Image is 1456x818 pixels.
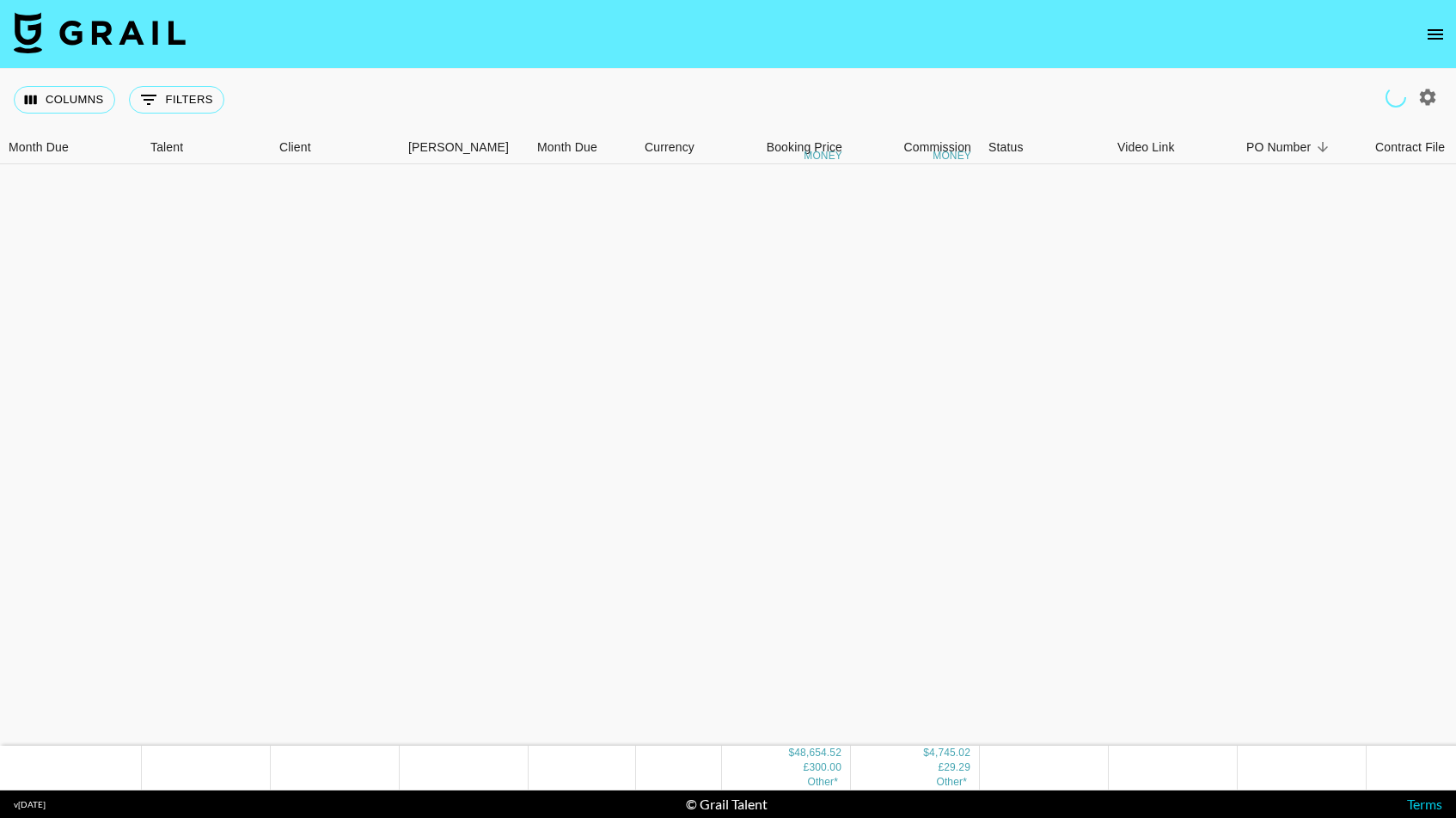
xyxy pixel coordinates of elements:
[1311,135,1335,159] button: Sort
[14,799,46,810] div: v [DATE]
[142,131,271,164] div: Talent
[1385,86,1407,108] span: Refreshing users, campaigns...
[980,131,1109,164] div: Status
[938,760,944,775] div: £
[804,151,842,161] div: money
[686,796,768,813] div: © Grail Talent
[809,760,841,775] div: 300.00
[929,746,970,760] div: 4,745.02
[1117,131,1175,164] div: Video Link
[767,131,842,164] div: Booking Price
[271,131,400,164] div: Client
[408,131,509,164] div: [PERSON_NAME]
[788,746,794,760] div: $
[129,86,224,114] button: Show filters
[1407,796,1442,812] a: Terms
[1418,17,1453,52] button: open drawer
[804,760,810,775] div: £
[807,776,838,788] span: CA$ 3,500.00
[1238,131,1367,164] div: PO Number
[1375,131,1445,164] div: Contract File
[537,131,597,164] div: Month Due
[988,131,1024,164] div: Status
[1109,131,1238,164] div: Video Link
[645,131,694,164] div: Currency
[1246,131,1311,164] div: PO Number
[936,776,967,788] span: CA$ 341.69
[933,151,971,161] div: money
[279,131,311,164] div: Client
[794,746,841,760] div: 48,654.52
[400,131,529,164] div: Booker
[903,131,971,164] div: Commission
[529,131,636,164] div: Month Due
[636,131,722,164] div: Currency
[923,746,929,760] div: $
[944,760,970,775] div: 29.29
[14,86,115,114] button: Select columns
[9,131,69,164] div: Month Due
[150,131,183,164] div: Talent
[14,12,186,53] img: Grail Talent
